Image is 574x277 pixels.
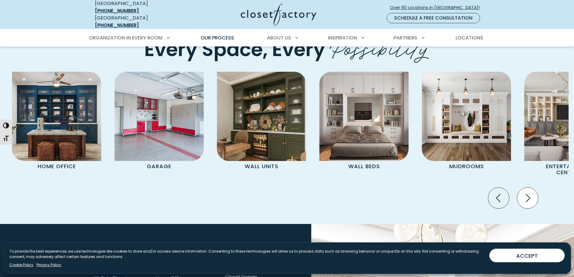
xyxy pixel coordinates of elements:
img: Closet Factory Logo [241,4,316,26]
span: Over 60 Locations in [GEOGRAPHIC_DATA]! [390,5,485,11]
p: Mudrooms [433,161,500,172]
nav: Primary Menu [85,30,490,46]
a: Over 60 Locations in [GEOGRAPHIC_DATA]! [390,2,485,13]
a: [PHONE_NUMBER] [95,7,139,14]
span: About Us [267,34,291,41]
img: Wall Bed [319,72,409,161]
span: Inspiration [328,34,357,41]
a: Mudroom Cabinets Mudrooms [415,72,518,172]
a: [PHONE_NUMBER] [95,22,139,29]
button: Next slide [515,185,541,211]
span: Every Space, [144,36,268,63]
a: Wall unit Wall Units [210,72,313,172]
p: Wall Units [228,161,295,172]
p: To provide the best experiences, we use technologies like cookies to store and/or access device i... [9,249,485,260]
img: Mudroom Cabinets [422,72,511,161]
a: Wall Bed Wall Beds [313,72,415,172]
a: Garage Cabinets Garage [108,72,210,172]
span: Partners [394,34,417,41]
a: Schedule a Free Consultation [387,13,480,23]
img: Wall unit [217,72,306,161]
p: Wall Beds [331,161,397,172]
a: Privacy Policy [36,262,61,268]
a: Home Office featuring desk and custom cabinetry Home Office [5,72,108,172]
button: ACCEPT [489,249,565,262]
span: Our Process [201,34,234,41]
span: Organization in Every Room [89,34,162,41]
div: [GEOGRAPHIC_DATA] [95,14,182,29]
span: Every [272,36,325,63]
img: Home Office featuring desk and custom cabinetry [12,72,101,161]
img: Garage Cabinets [114,72,204,161]
p: Home Office [23,161,90,172]
span: Locations [456,34,483,41]
button: Previous slide [486,185,512,211]
a: Cookie Policy [9,262,33,268]
p: Garage [126,161,193,172]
